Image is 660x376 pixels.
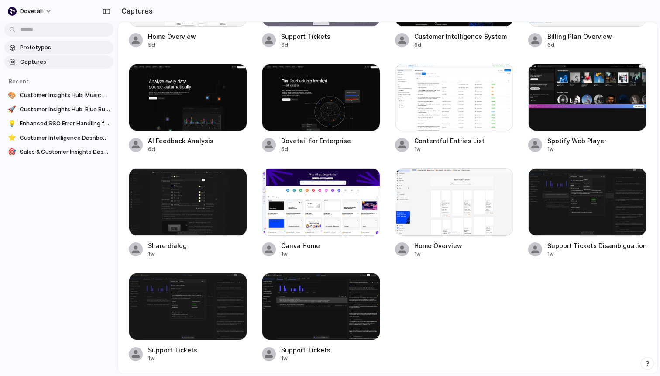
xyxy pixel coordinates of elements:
[8,119,16,128] div: 💡
[148,250,187,258] div: 1w
[4,145,113,159] a: 🎯Sales & Customer Insights Dashboard
[281,250,320,258] div: 1w
[414,41,507,49] div: 6d
[148,32,196,41] div: Home Overview
[414,241,462,250] div: Home Overview
[20,119,110,128] span: Enhanced SSO Error Handling for Dovetail
[4,89,113,102] a: 🎨Customer Insights Hub: Music Organization Enhancements
[547,32,612,41] div: Billing Plan Overview
[4,103,113,116] a: 🚀Customer Insights Hub: Blue Buttons
[414,32,507,41] div: Customer Intelligence System
[547,241,646,250] div: Support Tickets Disambiguation
[20,91,110,100] span: Customer Insights Hub: Music Organization Enhancements
[547,136,606,145] div: Spotify Web Player
[20,134,110,142] span: Customer Intelligence Dashboard
[8,134,16,142] div: ⭐
[414,250,462,258] div: 1w
[4,117,113,130] a: 💡Enhanced SSO Error Handling for Dovetail
[20,105,110,114] span: Customer Insights Hub: Blue Buttons
[4,4,56,18] button: dovetail
[20,43,110,52] span: Prototypes
[148,145,213,153] div: 6d
[281,355,330,362] div: 1w
[4,41,113,54] a: Prototypes
[281,32,330,41] div: Support Tickets
[414,145,485,153] div: 1w
[4,131,113,145] a: ⭐Customer Intelligence Dashboard
[20,148,110,156] span: Sales & Customer Insights Dashboard
[4,55,113,69] a: Captures
[547,41,612,49] div: 6d
[547,250,646,258] div: 1w
[148,355,197,362] div: 1w
[414,136,485,145] div: Contentful Entries List
[118,6,153,16] h2: Captures
[9,78,29,85] span: Recent
[8,91,16,100] div: 🎨
[281,241,320,250] div: Canva Home
[547,145,606,153] div: 1w
[8,148,16,156] div: 🎯
[8,105,16,114] div: 🚀
[148,345,197,355] div: Support Tickets
[281,136,351,145] div: Dovetail for Enterprise
[281,41,330,49] div: 6d
[20,7,43,16] span: dovetail
[148,136,213,145] div: AI Feedback Analysis
[281,145,351,153] div: 6d
[148,241,187,250] div: Share dialog
[148,41,196,49] div: 5d
[20,58,110,66] span: Captures
[281,345,330,355] div: Support Tickets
